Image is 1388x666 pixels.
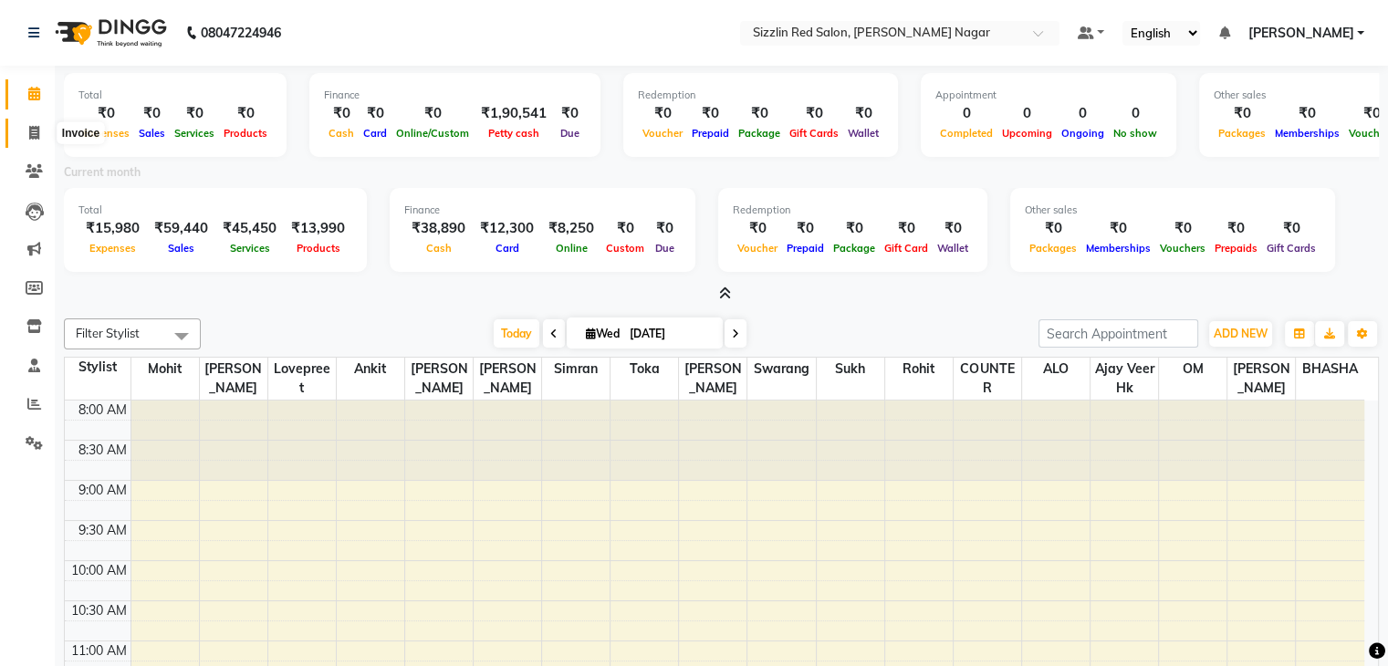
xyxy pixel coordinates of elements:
div: ₹0 [78,103,134,124]
span: Package [734,127,785,140]
span: Packages [1214,127,1270,140]
span: Sales [134,127,170,140]
span: ALO [1022,358,1090,380]
div: ₹0 [733,218,782,239]
div: 10:00 AM [68,561,130,580]
span: [PERSON_NAME] [1227,358,1295,400]
span: Card [359,127,391,140]
span: [PERSON_NAME] [200,358,267,400]
input: 2025-09-03 [624,320,715,348]
span: Prepaid [782,242,829,255]
div: ₹0 [1025,218,1081,239]
span: Cash [324,127,359,140]
span: Wed [581,327,624,340]
span: OM [1159,358,1226,380]
span: Sales [163,242,199,255]
b: 08047224946 [201,7,281,58]
img: logo [47,7,172,58]
span: Ajay veer hk [1091,358,1158,400]
div: ₹0 [1210,218,1262,239]
span: [PERSON_NAME] [1247,24,1353,43]
div: 8:00 AM [75,401,130,420]
span: Online/Custom [391,127,474,140]
div: ₹1,90,541 [474,103,554,124]
span: Card [491,242,524,255]
span: Vouchers [1155,242,1210,255]
span: Prepaid [687,127,734,140]
div: ₹0 [391,103,474,124]
div: ₹8,250 [541,218,601,239]
div: 0 [997,103,1057,124]
div: Finance [324,88,586,103]
div: ₹0 [933,218,973,239]
span: COUNTER [954,358,1021,400]
span: Wallet [933,242,973,255]
button: ADD NEW [1209,321,1272,347]
div: ₹0 [134,103,170,124]
div: 11:00 AM [68,641,130,661]
span: Due [651,242,679,255]
div: ₹0 [782,218,829,239]
div: ₹13,990 [284,218,352,239]
div: ₹0 [734,103,785,124]
div: Other sales [1025,203,1320,218]
div: ₹0 [1270,103,1344,124]
span: [PERSON_NAME] [405,358,473,400]
div: ₹0 [829,218,880,239]
span: Voucher [638,127,687,140]
span: Filter Stylist [76,326,140,340]
div: ₹0 [554,103,586,124]
span: Rohit [885,358,953,380]
div: Appointment [935,88,1162,103]
div: 0 [935,103,997,124]
div: ₹0 [785,103,843,124]
label: Current month [64,164,141,181]
span: ADD NEW [1214,327,1268,340]
div: ₹0 [687,103,734,124]
span: Services [225,242,275,255]
div: ₹0 [880,218,933,239]
div: ₹0 [219,103,272,124]
span: BHASHA [1296,358,1364,380]
span: Services [170,127,219,140]
span: Simran [542,358,610,380]
span: Gift Cards [785,127,843,140]
span: Swarang [747,358,815,380]
div: ₹45,450 [215,218,284,239]
div: ₹0 [1262,218,1320,239]
div: ₹12,300 [473,218,541,239]
div: ₹59,440 [147,218,215,239]
span: Products [292,242,345,255]
span: Petty cash [484,127,544,140]
span: Products [219,127,272,140]
span: [PERSON_NAME] [679,358,746,400]
div: Stylist [65,358,130,377]
span: Completed [935,127,997,140]
span: Mohit [131,358,199,380]
div: ₹0 [843,103,883,124]
div: 10:30 AM [68,601,130,620]
span: Voucher [733,242,782,255]
div: ₹38,890 [404,218,473,239]
div: 0 [1109,103,1162,124]
span: Gift Card [880,242,933,255]
span: Toka [611,358,678,380]
div: ₹15,980 [78,218,147,239]
div: Total [78,88,272,103]
div: ₹0 [359,103,391,124]
span: Upcoming [997,127,1057,140]
div: Redemption [638,88,883,103]
span: Ankit [337,358,404,380]
div: ₹0 [649,218,681,239]
div: ₹0 [170,103,219,124]
div: 9:00 AM [75,481,130,500]
span: Today [494,319,539,348]
span: Memberships [1270,127,1344,140]
div: ₹0 [324,103,359,124]
div: Total [78,203,352,218]
div: ₹0 [1155,218,1210,239]
span: Gift Cards [1262,242,1320,255]
div: ₹0 [1081,218,1155,239]
span: Wallet [843,127,883,140]
div: Redemption [733,203,973,218]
